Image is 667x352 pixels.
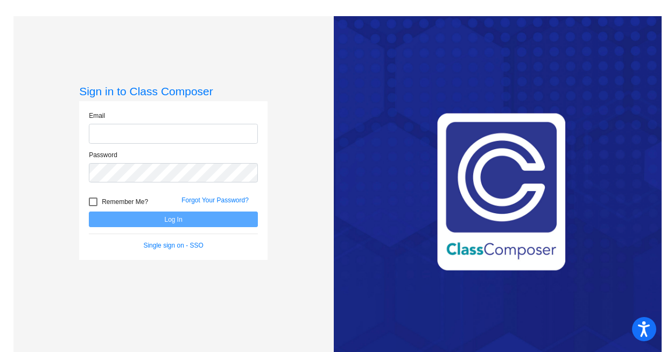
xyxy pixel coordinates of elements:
button: Log In [89,212,258,227]
span: Remember Me? [102,195,148,208]
a: Forgot Your Password? [181,196,249,204]
h3: Sign in to Class Composer [79,85,268,98]
label: Password [89,150,117,160]
label: Email [89,111,105,121]
a: Single sign on - SSO [143,242,203,249]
